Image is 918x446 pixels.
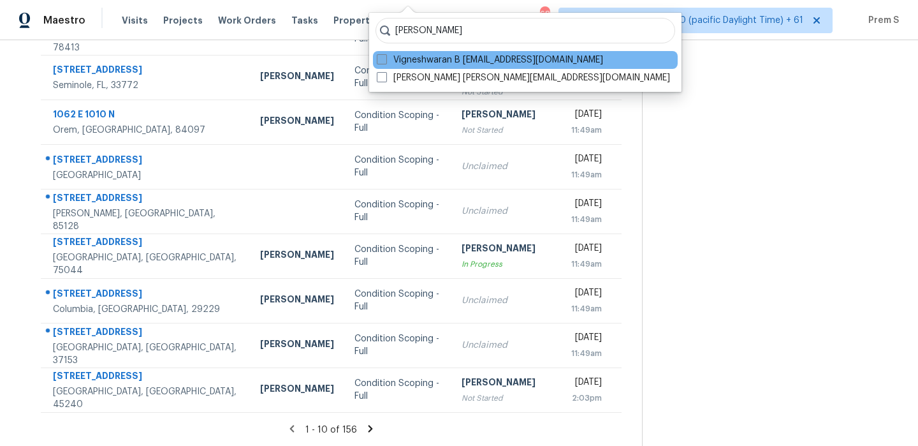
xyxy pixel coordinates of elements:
span: Visits [122,14,148,27]
div: Unclaimed [462,339,542,352]
div: [PERSON_NAME] [462,376,542,392]
div: [PERSON_NAME] [260,114,334,130]
div: Not Started [462,392,542,405]
label: [PERSON_NAME] [PERSON_NAME][EMAIL_ADDRESS][DOMAIN_NAME] [377,71,670,84]
div: [PERSON_NAME] [260,382,334,398]
div: [DATE] [562,152,601,168]
span: Properties [333,14,383,27]
div: 2:03pm [562,392,601,405]
div: [STREET_ADDRESS] [53,191,240,207]
div: [STREET_ADDRESS] [53,369,240,385]
div: [PERSON_NAME] [260,293,334,309]
div: Unclaimed [462,160,542,173]
div: [GEOGRAPHIC_DATA] [53,169,240,182]
div: 686 [540,8,549,20]
div: [GEOGRAPHIC_DATA], [GEOGRAPHIC_DATA], 75044 [53,251,240,277]
div: Condition Scoping - Full [354,377,441,403]
div: Condition Scoping - Full [354,332,441,358]
div: [GEOGRAPHIC_DATA], [GEOGRAPHIC_DATA], 37153 [53,341,240,367]
div: In Progress [462,258,542,271]
div: Unclaimed [462,205,542,218]
div: [PERSON_NAME] [462,242,542,258]
div: [PERSON_NAME] [260,70,334,85]
div: Condition Scoping - Full [354,243,441,269]
div: Orem, [GEOGRAPHIC_DATA], 84097 [53,124,240,137]
div: Condition Scoping - Full [354,64,441,90]
span: Projects [163,14,203,27]
div: 11:49am [562,168,601,181]
div: [PERSON_NAME] [260,338,334,353]
div: 11:49am [562,347,601,360]
div: 11:49am [562,302,601,315]
span: 1 - 10 of 156 [305,426,357,435]
span: Tamp[…]3:59:59 Gmt 0700 (pacific Daylight Time) + 61 [569,14,803,27]
span: Maestro [43,14,85,27]
div: 1062 E 1010 N [53,108,240,124]
div: [DATE] [562,242,601,258]
div: [DATE] [562,331,601,347]
span: Work Orders [218,14,276,27]
div: [STREET_ADDRESS] [53,235,240,251]
label: Vigneshwaran B [EMAIL_ADDRESS][DOMAIN_NAME] [377,54,603,66]
div: Condition Scoping - Full [354,109,441,135]
div: [GEOGRAPHIC_DATA], [GEOGRAPHIC_DATA], 78413 [53,29,240,54]
div: Condition Scoping - Full [354,154,441,179]
div: [STREET_ADDRESS] [53,325,240,341]
div: 11:49am [562,213,601,226]
div: [GEOGRAPHIC_DATA], [GEOGRAPHIC_DATA], 45240 [53,385,240,411]
div: [DATE] [562,286,601,302]
div: [STREET_ADDRESS] [53,153,240,169]
div: [PERSON_NAME] [462,108,542,124]
div: 11:49am [562,124,601,137]
div: Condition Scoping - Full [354,288,441,313]
div: Not Started [462,124,542,137]
div: [DATE] [562,108,601,124]
div: [STREET_ADDRESS] [53,63,240,79]
div: Unclaimed [462,294,542,307]
div: 11:49am [562,258,601,271]
div: Condition Scoping - Full [354,198,441,224]
div: [DATE] [562,197,601,213]
span: Prem S [863,14,899,27]
div: [STREET_ADDRESS] [53,287,240,303]
div: [PERSON_NAME], [GEOGRAPHIC_DATA], 85128 [53,207,240,233]
span: Tasks [291,16,318,25]
div: [PERSON_NAME] [260,248,334,264]
div: Seminole, FL, 33772 [53,79,240,92]
div: Columbia, [GEOGRAPHIC_DATA], 29229 [53,303,240,316]
div: [DATE] [562,376,601,392]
